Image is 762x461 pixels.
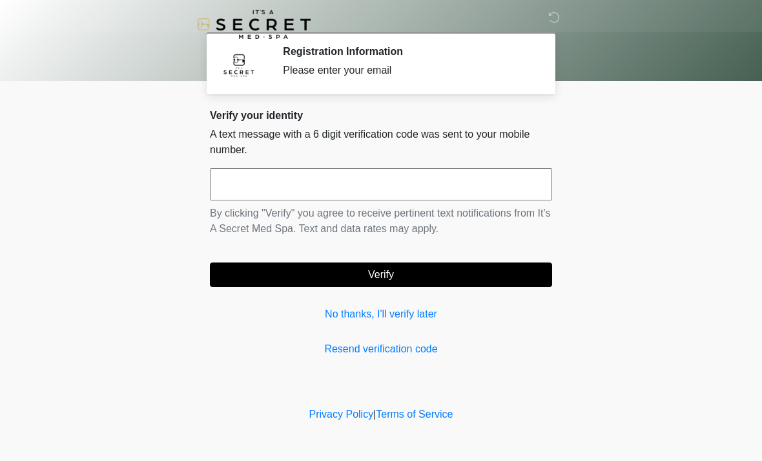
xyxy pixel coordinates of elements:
[210,263,552,287] button: Verify
[210,206,552,237] p: By clicking "Verify" you agree to receive pertinent text notifications from It's A Secret Med Spa...
[373,409,376,420] a: |
[210,127,552,158] p: A text message with a 6 digit verification code was sent to your mobile number.
[197,10,311,39] img: It's A Secret Med Spa Logo
[210,306,552,322] a: No thanks, I'll verify later
[220,45,258,84] img: Agent Avatar
[376,409,453,420] a: Terms of Service
[283,45,533,58] h2: Registration Information
[309,409,374,420] a: Privacy Policy
[210,109,552,122] h2: Verify your identity
[210,341,552,357] a: Resend verification code
[283,63,533,78] div: Please enter your email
